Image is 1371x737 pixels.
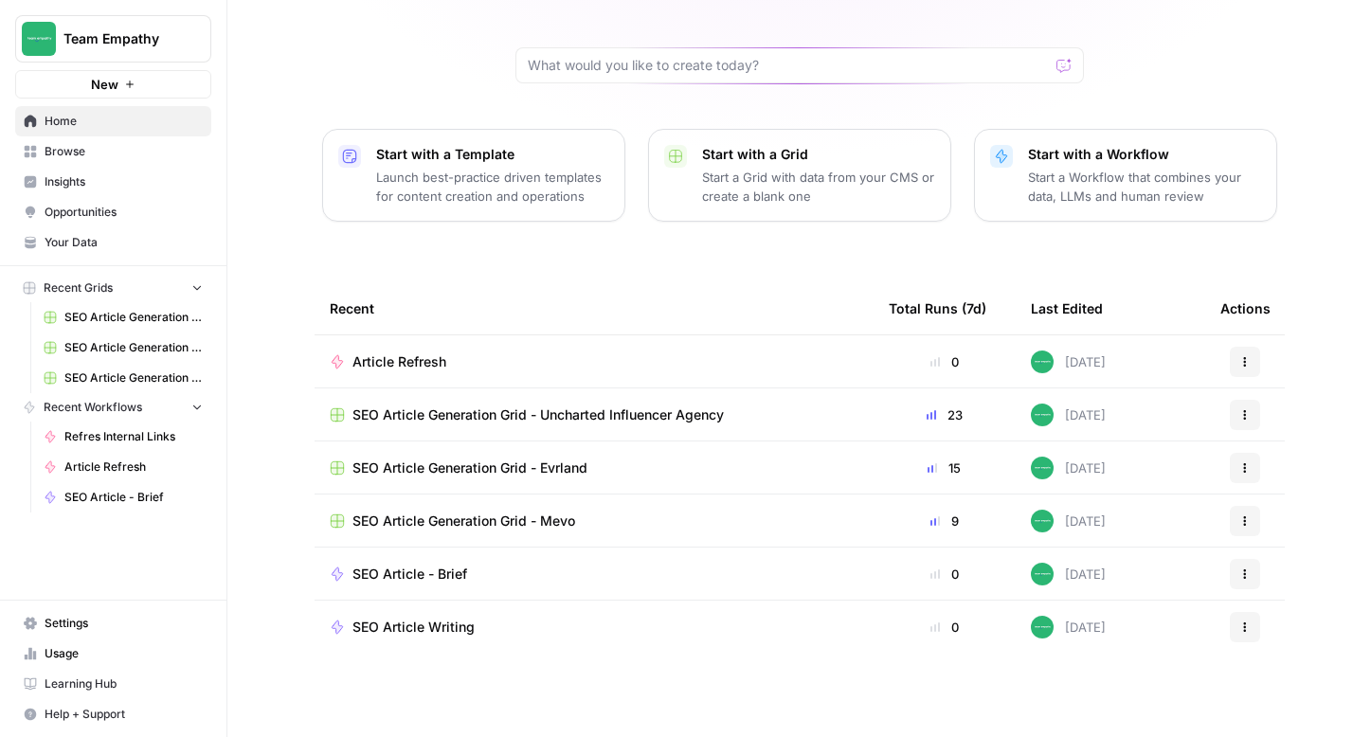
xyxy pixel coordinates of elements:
a: Usage [15,638,211,669]
div: [DATE] [1031,351,1106,373]
span: SEO Article Generation Grid - Mevo [352,512,575,530]
span: Article Refresh [64,458,203,476]
a: Opportunities [15,197,211,227]
span: Insights [45,173,203,190]
button: Start with a WorkflowStart a Workflow that combines your data, LLMs and human review [974,129,1277,222]
a: SEO Article Generation Grid - Evrland [35,333,211,363]
span: SEO Article - Brief [64,489,203,506]
div: 9 [889,512,1001,530]
p: Launch best-practice driven templates for content creation and operations [376,168,609,206]
div: Recent [330,282,858,334]
img: Team Empathy Logo [22,22,56,56]
div: 0 [889,618,1001,637]
img: wwg0kvabo36enf59sssm51gfoc5r [1031,563,1054,585]
span: SEO Article Generation Grid - Uncharted Influencer Agency [352,405,724,424]
button: Recent Grids [15,274,211,302]
a: Your Data [15,227,211,258]
a: SEO Article Generation Grid - Mevo [330,512,858,530]
p: Start a Grid with data from your CMS or create a blank one [702,168,935,206]
div: [DATE] [1031,510,1106,532]
span: Settings [45,615,203,632]
a: Learning Hub [15,669,211,699]
span: SEO Article Generation Grid - Evrland [64,339,203,356]
span: SEO Article Writing [352,618,475,637]
a: SEO Article - Brief [330,565,858,584]
div: Actions [1220,282,1271,334]
p: Start with a Workflow [1028,145,1261,164]
div: Total Runs (7d) [889,282,986,334]
button: Start with a GridStart a Grid with data from your CMS or create a blank one [648,129,951,222]
button: New [15,70,211,99]
div: [DATE] [1031,457,1106,479]
span: Browse [45,143,203,160]
button: Workspace: Team Empathy [15,15,211,63]
span: Team Empathy [63,29,178,48]
button: Help + Support [15,699,211,729]
div: 0 [889,352,1001,371]
span: Article Refresh [352,352,446,371]
span: Refres Internal Links [64,428,203,445]
div: 15 [889,458,1001,477]
button: Recent Workflows [15,393,211,422]
div: 0 [889,565,1001,584]
div: Last Edited [1031,282,1103,334]
a: SEO Article Writing [330,618,858,637]
span: SEO Article Generation Grid - Evrland [352,458,587,477]
p: Start with a Template [376,145,609,164]
input: What would you like to create today? [528,56,1049,75]
img: wwg0kvabo36enf59sssm51gfoc5r [1031,404,1054,426]
div: [DATE] [1031,404,1106,426]
img: wwg0kvabo36enf59sssm51gfoc5r [1031,351,1054,373]
span: Recent Grids [44,279,113,297]
a: Home [15,106,211,136]
span: SEO Article Generation Grid - Uncharted Influencer Agency [64,309,203,326]
span: SEO Article Generation Grid - Mevo [64,369,203,386]
span: Opportunities [45,204,203,221]
a: SEO Article Generation Grid - Uncharted Influencer Agency [35,302,211,333]
a: SEO Article Generation Grid - Uncharted Influencer Agency [330,405,858,424]
a: Browse [15,136,211,167]
a: Article Refresh [330,352,858,371]
div: [DATE] [1031,563,1106,585]
img: wwg0kvabo36enf59sssm51gfoc5r [1031,457,1054,479]
span: Learning Hub [45,675,203,692]
div: 23 [889,405,1001,424]
span: SEO Article - Brief [352,565,467,584]
a: SEO Article Generation Grid - Evrland [330,458,858,477]
span: Usage [45,645,203,662]
p: Start a Workflow that combines your data, LLMs and human review [1028,168,1261,206]
span: Help + Support [45,706,203,723]
img: wwg0kvabo36enf59sssm51gfoc5r [1031,510,1054,532]
a: Article Refresh [35,452,211,482]
a: SEO Article - Brief [35,482,211,512]
div: [DATE] [1031,616,1106,638]
img: wwg0kvabo36enf59sssm51gfoc5r [1031,616,1054,638]
span: Home [45,113,203,130]
a: Refres Internal Links [35,422,211,452]
a: SEO Article Generation Grid - Mevo [35,363,211,393]
a: Insights [15,167,211,197]
span: Recent Workflows [44,399,142,416]
span: Your Data [45,234,203,251]
button: Start with a TemplateLaunch best-practice driven templates for content creation and operations [322,129,625,222]
a: Settings [15,608,211,638]
p: Start with a Grid [702,145,935,164]
span: New [91,75,118,94]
